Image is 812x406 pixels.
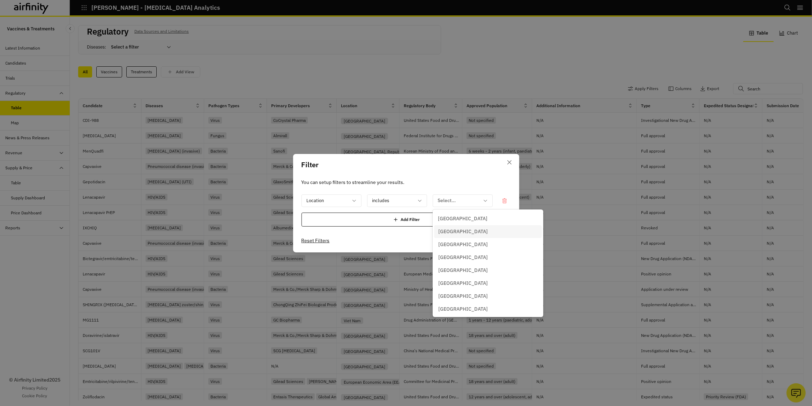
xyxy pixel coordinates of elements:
[504,157,515,168] button: Close
[438,254,488,261] p: [GEOGRAPHIC_DATA]
[301,235,330,246] button: Reset Filters
[438,280,488,287] p: [GEOGRAPHIC_DATA]
[438,293,488,300] p: [GEOGRAPHIC_DATA]
[438,228,488,235] p: [GEOGRAPHIC_DATA]
[293,154,519,176] header: Filter
[438,241,488,248] p: [GEOGRAPHIC_DATA]
[438,305,488,313] p: [GEOGRAPHIC_DATA]
[438,267,488,274] p: [GEOGRAPHIC_DATA]
[301,178,511,186] p: You can setup filters to streamline your results.
[438,215,488,222] p: [GEOGRAPHIC_DATA]
[301,213,511,227] div: Add Filter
